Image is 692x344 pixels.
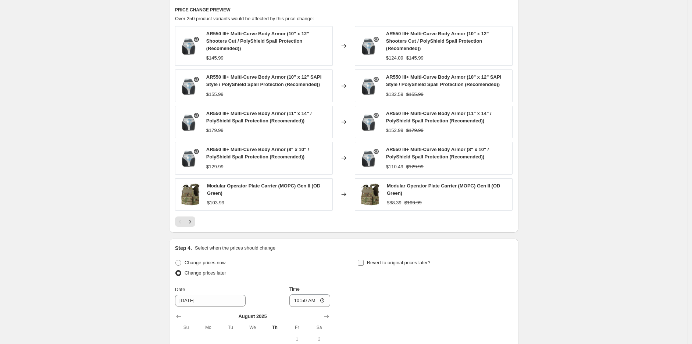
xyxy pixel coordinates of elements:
[179,111,200,133] img: caliber-armor-body-armor-plates-with-bullet-liner-spall-coat-_front_80x.png
[386,163,403,171] div: $110.49
[245,325,261,330] span: We
[207,183,320,196] span: Modular Operator Plate Carrier (MOPC) Gen II (OD Green)
[185,216,195,227] button: Next
[386,147,489,160] span: AR550 III+ Multi-Curve Body Armor (8" x 10" / PolyShield Spall Protection (Recomended))
[206,91,224,98] div: $155.99
[206,147,309,160] span: AR550 III+ Multi-Curve Body Armor (8" x 10" / PolyShield Spall Protection (Recomended))
[174,311,184,322] button: Show previous month, July 2025
[175,295,246,307] input: 8/21/2025
[197,322,219,333] th: Monday
[264,322,286,333] th: Thursday
[179,35,200,57] img: caliber-armor-body-armor-plates-with-bullet-liner-spall-coat-_front_80x.png
[406,163,424,171] strike: $129.99
[386,74,501,87] span: AR550 III+ Multi-Curve Body Armor (10" x 12" SAPI Style / PolyShield Spall Protection (Recomended))
[308,322,330,333] th: Saturday
[206,31,309,51] span: AR550 III+ Multi-Curve Body Armor (10" x 12" Shooters Cut / PolyShield Spall Protection (Recomend...
[386,91,403,98] div: $132.59
[359,75,380,97] img: caliber-armor-body-armor-plates-with-bullet-liner-spall-coat-_front_80x.png
[206,111,312,123] span: AR550 III+ Multi-Curve Body Armor (11" x 14" / PolyShield Spall Protection (Recomended))
[242,322,264,333] th: Wednesday
[359,183,381,205] img: MOPC-SCP-Front_80x.jpg
[359,147,380,169] img: caliber-armor-body-armor-plates-with-bullet-liner-spall-coat-_front_80x.png
[404,199,422,207] strike: $103.99
[175,322,197,333] th: Sunday
[289,325,305,330] span: Fr
[359,111,380,133] img: caliber-armor-body-armor-plates-with-bullet-liner-spall-coat-_front_80x.png
[222,325,239,330] span: Tu
[386,54,403,62] div: $124.09
[206,54,224,62] div: $145.99
[207,199,224,207] div: $103.99
[185,260,225,265] span: Change prices now
[406,127,424,134] strike: $179.99
[311,325,327,330] span: Sa
[321,311,332,322] button: Show next month, September 2025
[178,325,194,330] span: Su
[175,287,185,292] span: Date
[200,325,216,330] span: Mo
[206,127,224,134] div: $179.99
[289,294,331,307] input: 12:00
[179,147,200,169] img: caliber-armor-body-armor-plates-with-bullet-liner-spall-coat-_front_80x.png
[386,31,489,51] span: AR550 III+ Multi-Curve Body Armor (10" x 12" Shooters Cut / PolyShield Spall Protection (Recomend...
[387,199,402,207] div: $88.39
[386,127,403,134] div: $152.99
[175,16,314,21] span: Over 250 product variants would be affected by this price change:
[195,244,275,252] p: Select when the prices should change
[175,7,513,13] h6: PRICE CHANGE PREVIEW
[175,244,192,252] h2: Step 4.
[267,325,283,330] span: Th
[359,35,380,57] img: caliber-armor-body-armor-plates-with-bullet-liner-spall-coat-_front_80x.png
[289,286,300,292] span: Time
[206,163,224,171] div: $129.99
[175,216,195,227] nav: Pagination
[179,75,200,97] img: caliber-armor-body-armor-plates-with-bullet-liner-spall-coat-_front_80x.png
[386,111,492,123] span: AR550 III+ Multi-Curve Body Armor (11" x 14" / PolyShield Spall Protection (Recomended))
[406,54,424,62] strike: $145.99
[367,260,431,265] span: Revert to original prices later?
[286,322,308,333] th: Friday
[185,270,226,276] span: Change prices later
[206,74,321,87] span: AR550 III+ Multi-Curve Body Armor (10" x 12" SAPI Style / PolyShield Spall Protection (Recomended))
[289,336,305,342] span: 1
[220,322,242,333] th: Tuesday
[406,91,424,98] strike: $155.99
[311,336,327,342] span: 2
[179,183,201,205] img: MOPC-SCP-Front_80x.jpg
[387,183,500,196] span: Modular Operator Plate Carrier (MOPC) Gen II (OD Green)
